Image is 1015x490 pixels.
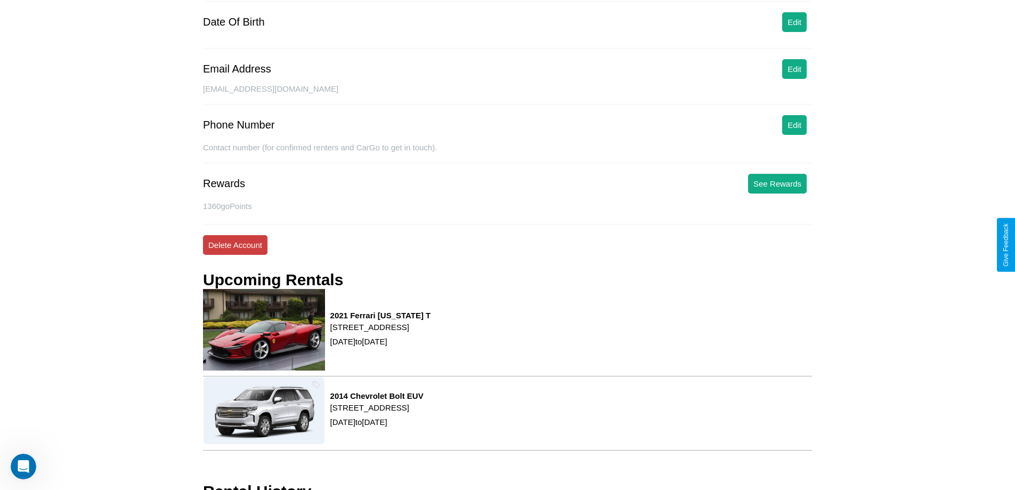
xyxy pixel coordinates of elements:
button: Edit [782,12,807,32]
p: 1360 goPoints [203,199,812,213]
div: [EMAIL_ADDRESS][DOMAIN_NAME] [203,84,812,105]
div: Date Of Birth [203,16,265,28]
div: Email Address [203,63,271,75]
div: Phone Number [203,119,275,131]
p: [DATE] to [DATE] [330,415,424,429]
h3: 2014 Chevrolet Bolt EUV [330,391,424,400]
p: [STREET_ADDRESS] [330,400,424,415]
iframe: Intercom live chat [11,454,36,479]
img: rental [203,289,325,370]
button: Edit [782,59,807,79]
h3: 2021 Ferrari [US_STATE] T [330,311,431,320]
button: See Rewards [748,174,807,194]
h3: Upcoming Rentals [203,271,343,289]
div: Give Feedback [1002,223,1010,267]
div: Contact number (for confirmed renters and CarGo to get in touch). [203,143,812,163]
button: Delete Account [203,235,267,255]
img: rental [203,376,325,445]
div: Rewards [203,178,245,190]
p: [DATE] to [DATE] [330,334,431,349]
p: [STREET_ADDRESS] [330,320,431,334]
button: Edit [782,115,807,135]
